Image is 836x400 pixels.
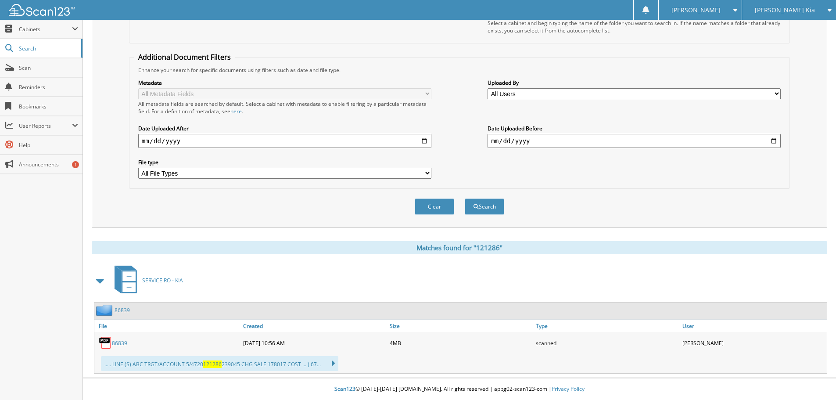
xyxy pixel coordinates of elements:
span: 121286 [203,360,222,368]
img: PDF.png [99,336,112,350]
div: © [DATE]-[DATE] [DOMAIN_NAME]. All rights reserved | appg02-scan123-com | [83,378,836,400]
span: Bookmarks [19,103,78,110]
span: Cabinets [19,25,72,33]
label: Date Uploaded Before [488,125,781,132]
span: Scan [19,64,78,72]
label: File type [138,159,431,166]
input: start [138,134,431,148]
a: Size [388,320,534,332]
div: 4MB [388,334,534,352]
span: Announcements [19,161,78,168]
a: File [94,320,241,332]
a: Privacy Policy [552,385,585,393]
a: SERVICE RO - KIA [109,263,183,298]
button: Search [465,198,504,215]
div: [DATE] 10:56 AM [241,334,388,352]
label: Date Uploaded After [138,125,431,132]
button: Clear [415,198,454,215]
span: Help [19,141,78,149]
label: Uploaded By [488,79,781,86]
a: User [680,320,827,332]
a: 86839 [112,339,127,347]
a: 86839 [115,306,130,314]
a: Type [534,320,680,332]
div: scanned [534,334,680,352]
div: All metadata fields are searched by default. Select a cabinet with metadata to enable filtering b... [138,100,431,115]
legend: Additional Document Filters [134,52,235,62]
a: Created [241,320,388,332]
div: ..... LINE (S) ABC TRGT/ACCOUNT 5/4720 239045 CHG SALE 178017 COST ... ) 67... [101,356,338,371]
img: scan123-logo-white.svg [9,4,75,16]
span: Search [19,45,77,52]
span: [PERSON_NAME] Kia [755,7,815,13]
input: end [488,134,781,148]
span: User Reports [19,122,72,130]
div: Select a cabinet and begin typing the name of the folder you want to search in. If the name match... [488,19,781,34]
label: Metadata [138,79,431,86]
div: 1 [72,161,79,168]
img: folder2.png [96,305,115,316]
span: [PERSON_NAME] [671,7,721,13]
a: here [230,108,242,115]
div: Matches found for "121286" [92,241,827,254]
div: [PERSON_NAME] [680,334,827,352]
span: Scan123 [334,385,355,393]
span: SERVICE RO - KIA [142,277,183,284]
iframe: Chat Widget [792,358,836,400]
div: Enhance your search for specific documents using filters such as date and file type. [134,66,785,74]
span: Reminders [19,83,78,91]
